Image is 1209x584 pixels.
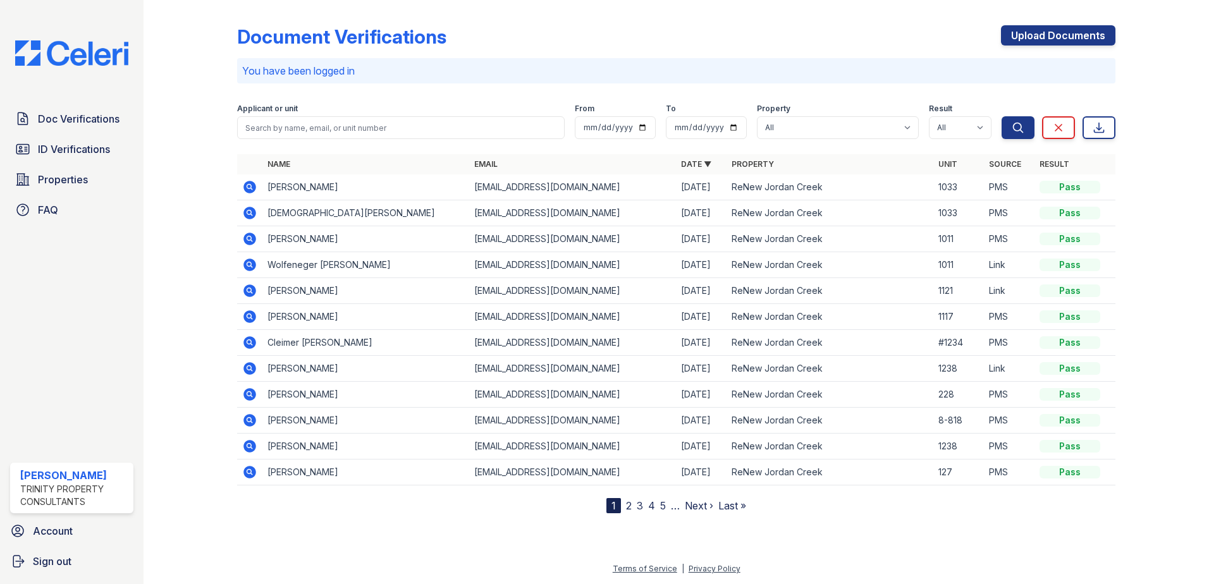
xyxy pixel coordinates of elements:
[933,434,984,459] td: 1238
[676,226,727,252] td: [DATE]
[33,554,71,569] span: Sign out
[38,202,58,217] span: FAQ
[1040,466,1100,478] div: Pass
[1040,388,1100,401] div: Pass
[676,200,727,226] td: [DATE]
[469,226,676,252] td: [EMAIL_ADDRESS][DOMAIN_NAME]
[262,278,469,304] td: [PERSON_NAME]
[933,330,984,356] td: #1234
[33,523,73,538] span: Account
[933,226,984,252] td: 1011
[984,459,1034,485] td: PMS
[262,356,469,382] td: [PERSON_NAME]
[676,330,727,356] td: [DATE]
[469,434,676,459] td: [EMAIL_ADDRESS][DOMAIN_NAME]
[682,564,684,573] div: |
[933,252,984,278] td: 1011
[933,356,984,382] td: 1238
[1040,233,1100,245] div: Pass
[469,408,676,434] td: [EMAIL_ADDRESS][DOMAIN_NAME]
[727,408,933,434] td: ReNew Jordan Creek
[984,226,1034,252] td: PMS
[10,167,133,192] a: Properties
[933,382,984,408] td: 228
[933,304,984,330] td: 1117
[727,434,933,459] td: ReNew Jordan Creek
[626,499,632,512] a: 2
[984,382,1034,408] td: PMS
[984,252,1034,278] td: Link
[933,200,984,226] td: 1033
[575,104,594,114] label: From
[10,137,133,162] a: ID Verifications
[933,408,984,434] td: 8-818
[727,459,933,485] td: ReNew Jordan Creek
[727,356,933,382] td: ReNew Jordan Creek
[676,278,727,304] td: [DATE]
[1040,159,1069,169] a: Result
[1040,414,1100,427] div: Pass
[938,159,957,169] a: Unit
[262,226,469,252] td: [PERSON_NAME]
[989,159,1021,169] a: Source
[38,172,88,187] span: Properties
[10,197,133,222] a: FAQ
[242,63,1110,78] p: You have been logged in
[637,499,643,512] a: 3
[727,304,933,330] td: ReNew Jordan Creek
[10,106,133,131] a: Doc Verifications
[262,174,469,200] td: [PERSON_NAME]
[267,159,290,169] a: Name
[929,104,952,114] label: Result
[984,330,1034,356] td: PMS
[689,564,740,573] a: Privacy Policy
[727,200,933,226] td: ReNew Jordan Creek
[676,252,727,278] td: [DATE]
[732,159,774,169] a: Property
[1040,336,1100,349] div: Pass
[1040,207,1100,219] div: Pass
[718,499,746,512] a: Last »
[681,159,711,169] a: Date ▼
[676,356,727,382] td: [DATE]
[1001,25,1115,46] a: Upload Documents
[676,459,727,485] td: [DATE]
[1040,440,1100,453] div: Pass
[237,116,565,139] input: Search by name, email, or unit number
[676,408,727,434] td: [DATE]
[727,252,933,278] td: ReNew Jordan Creek
[262,408,469,434] td: [PERSON_NAME]
[676,382,727,408] td: [DATE]
[38,142,110,157] span: ID Verifications
[671,498,680,513] span: …
[469,200,676,226] td: [EMAIL_ADDRESS][DOMAIN_NAME]
[469,356,676,382] td: [EMAIL_ADDRESS][DOMAIN_NAME]
[984,174,1034,200] td: PMS
[648,499,655,512] a: 4
[933,278,984,304] td: 1121
[727,330,933,356] td: ReNew Jordan Creek
[237,104,298,114] label: Applicant or unit
[262,304,469,330] td: [PERSON_NAME]
[469,330,676,356] td: [EMAIL_ADDRESS][DOMAIN_NAME]
[727,174,933,200] td: ReNew Jordan Creek
[469,252,676,278] td: [EMAIL_ADDRESS][DOMAIN_NAME]
[606,498,621,513] div: 1
[474,159,498,169] a: Email
[1040,284,1100,297] div: Pass
[933,459,984,485] td: 127
[5,549,138,574] a: Sign out
[984,356,1034,382] td: Link
[1040,310,1100,323] div: Pass
[20,483,128,508] div: Trinity Property Consultants
[676,434,727,459] td: [DATE]
[984,278,1034,304] td: Link
[262,252,469,278] td: Wolfeneger [PERSON_NAME]
[676,174,727,200] td: [DATE]
[613,564,677,573] a: Terms of Service
[727,226,933,252] td: ReNew Jordan Creek
[984,304,1034,330] td: PMS
[666,104,676,114] label: To
[469,278,676,304] td: [EMAIL_ADDRESS][DOMAIN_NAME]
